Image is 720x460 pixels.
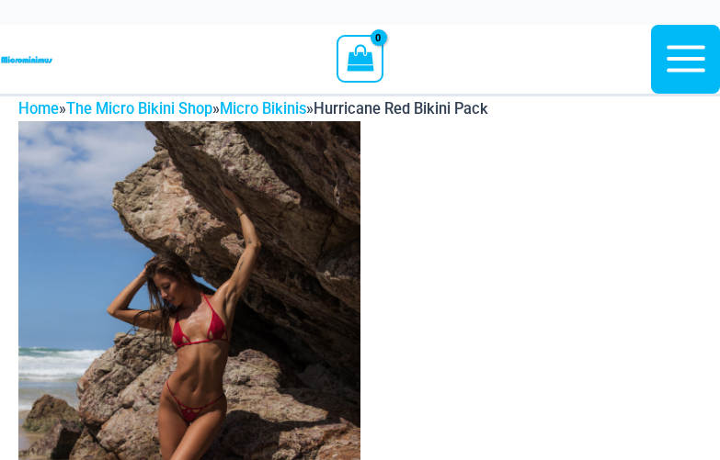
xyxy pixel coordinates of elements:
[18,100,59,118] a: Home
[18,100,488,118] span: » » »
[220,100,306,118] a: Micro Bikinis
[314,100,488,118] span: Hurricane Red Bikini Pack
[337,35,383,83] a: View Shopping Cart, empty
[66,100,212,118] a: The Micro Bikini Shop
